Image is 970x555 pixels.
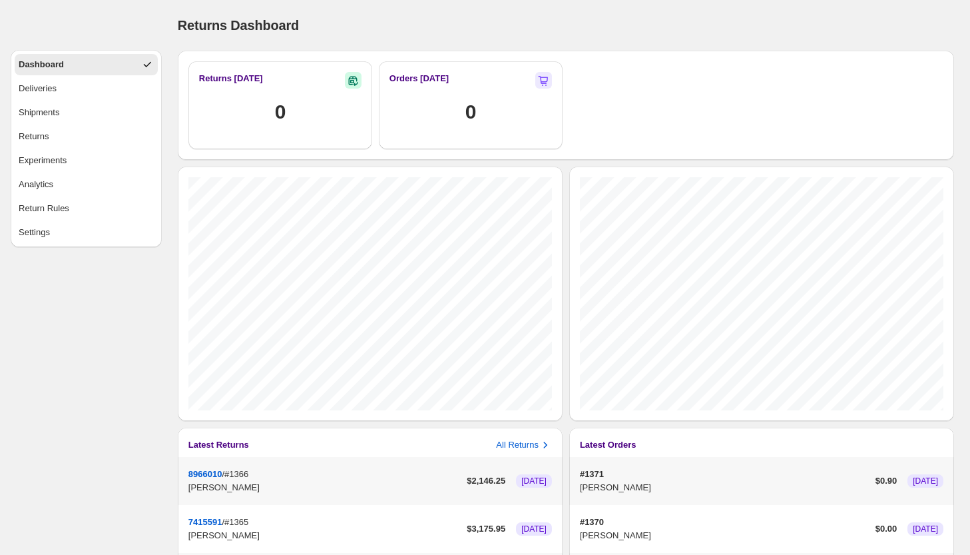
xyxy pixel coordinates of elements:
p: All Returns [496,438,539,452]
button: Deliveries [15,78,158,99]
p: [PERSON_NAME] [188,529,461,542]
p: $ 0.00 [875,522,897,536]
h3: Returns [DATE] [199,72,263,85]
button: All Returns [496,438,552,452]
p: $ 2,146.25 [467,474,505,488]
p: [PERSON_NAME] [580,529,870,542]
button: 7415591 [188,517,222,527]
div: Deliveries [19,82,57,95]
button: Analytics [15,174,158,195]
div: Return Rules [19,202,69,215]
div: Analytics [19,178,53,191]
h1: 0 [465,99,476,125]
span: [DATE] [913,524,938,534]
button: 8966010 [188,469,222,479]
div: Experiments [19,154,67,167]
p: #1371 [580,468,870,481]
div: Dashboard [19,58,64,71]
button: Experiments [15,150,158,171]
button: Return Rules [15,198,158,219]
button: Settings [15,222,158,243]
p: $ 0.90 [875,474,897,488]
span: [DATE] [521,524,547,534]
p: #1370 [580,516,870,529]
h3: Latest Returns [188,438,249,452]
button: Returns [15,126,158,147]
div: Settings [19,226,50,239]
div: Shipments [19,106,59,119]
p: [PERSON_NAME] [188,481,461,494]
div: Returns [19,130,49,143]
h1: 0 [275,99,286,125]
h3: Latest Orders [580,438,636,452]
p: [PERSON_NAME] [580,481,870,494]
span: #1366 [224,469,248,479]
p: $ 3,175.95 [467,522,505,536]
span: #1365 [224,517,248,527]
button: Shipments [15,102,158,123]
span: Returns Dashboard [178,18,299,33]
h2: Orders [DATE] [389,72,449,85]
div: / [188,516,461,542]
div: / [188,468,461,494]
span: [DATE] [913,476,938,486]
span: [DATE] [521,476,547,486]
button: Dashboard [15,54,158,75]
